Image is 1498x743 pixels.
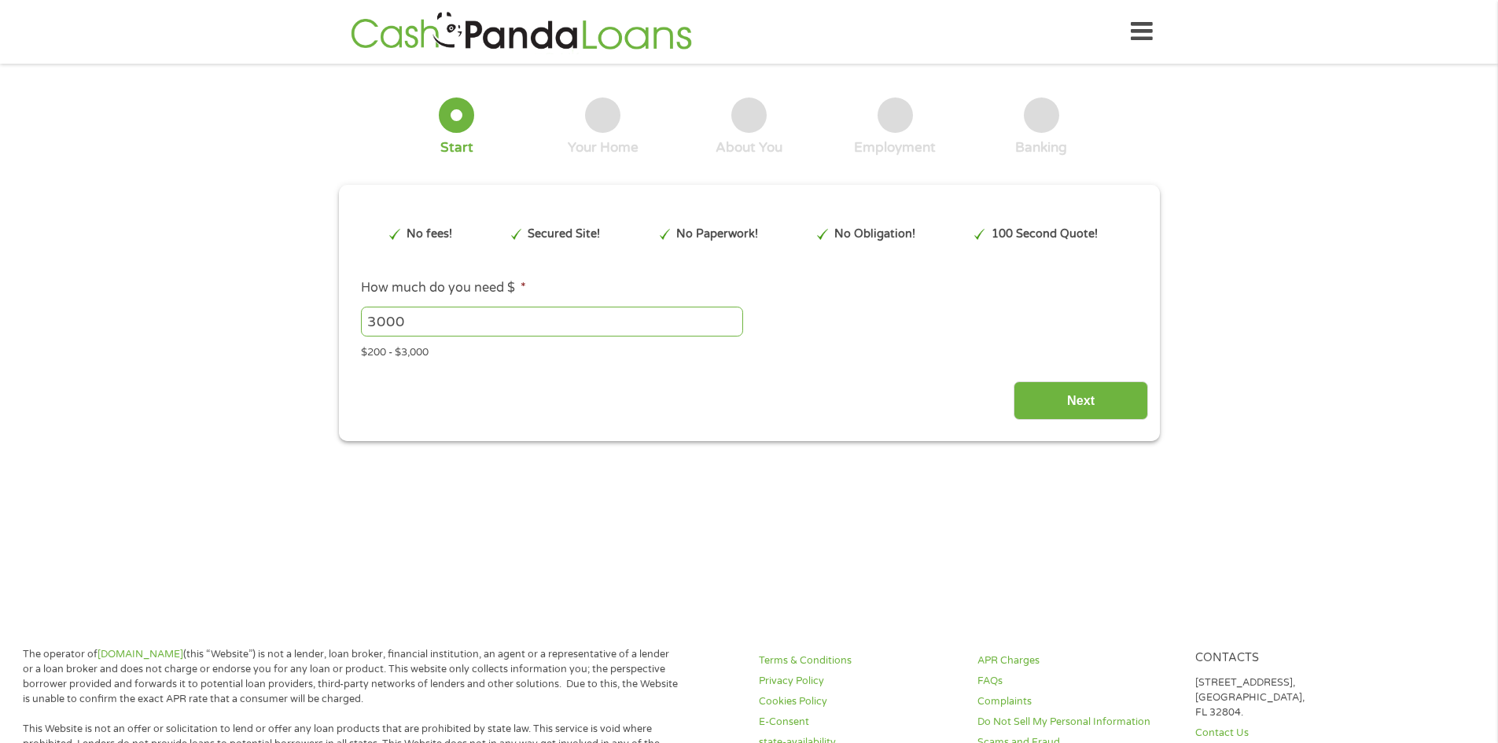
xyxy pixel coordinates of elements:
[23,647,679,707] p: The operator of (this “Website”) is not a lender, loan broker, financial institution, an agent or...
[977,694,1177,709] a: Complaints
[528,226,600,243] p: Secured Site!
[992,226,1098,243] p: 100 Second Quote!
[568,139,639,156] div: Your Home
[977,715,1177,730] a: Do Not Sell My Personal Information
[716,139,782,156] div: About You
[759,715,959,730] a: E-Consent
[1195,675,1395,720] p: [STREET_ADDRESS], [GEOGRAPHIC_DATA], FL 32804.
[759,674,959,689] a: Privacy Policy
[977,674,1177,689] a: FAQs
[759,653,959,668] a: Terms & Conditions
[759,694,959,709] a: Cookies Policy
[440,139,473,156] div: Start
[676,226,758,243] p: No Paperwork!
[98,648,183,660] a: [DOMAIN_NAME]
[977,653,1177,668] a: APR Charges
[407,226,452,243] p: No fees!
[834,226,915,243] p: No Obligation!
[1015,139,1067,156] div: Banking
[361,280,526,296] label: How much do you need $
[361,340,1136,361] div: $200 - $3,000
[1014,381,1148,420] input: Next
[854,139,936,156] div: Employment
[1195,651,1395,666] h4: Contacts
[346,9,697,54] img: GetLoanNow Logo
